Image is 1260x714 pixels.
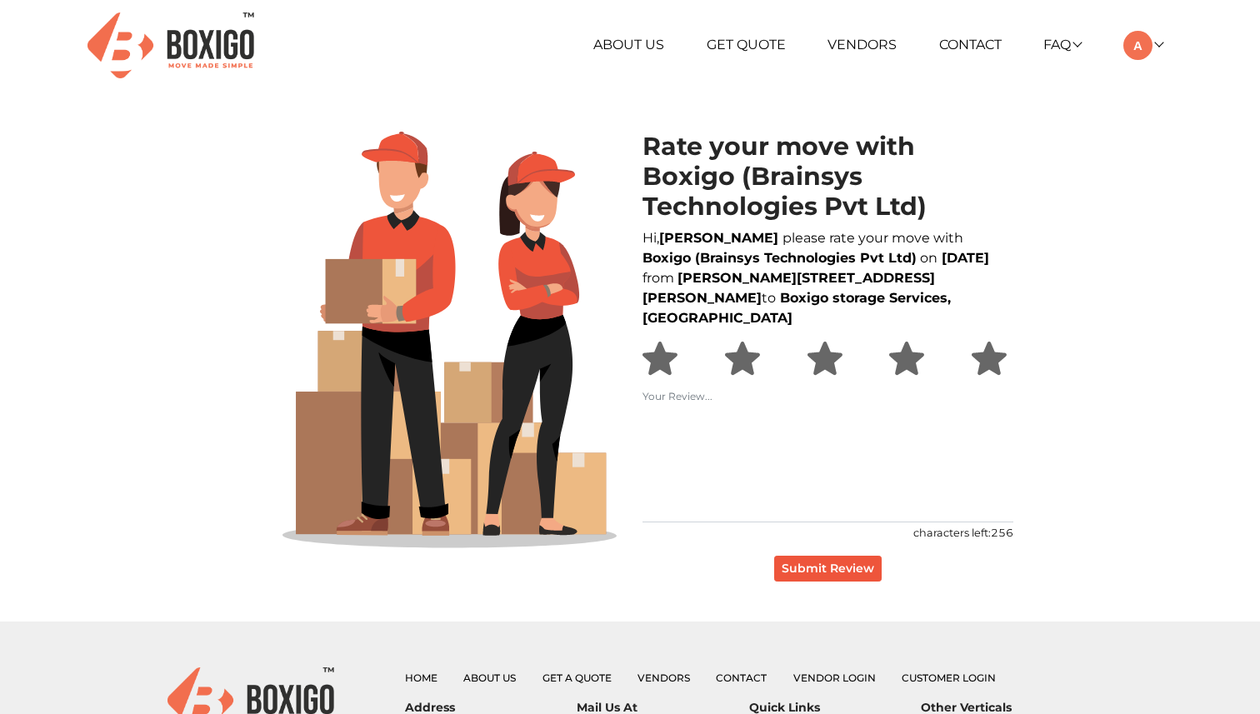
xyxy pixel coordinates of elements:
a: Customer Login [902,672,996,684]
h1: Rate your move with Boxigo (Brainsys Technologies Pvt Ltd) [642,132,1013,222]
a: Contact [716,672,767,684]
a: About Us [593,37,664,52]
img: ... [972,342,1007,376]
a: Get a Quote [542,672,612,684]
img: Boxigo [87,12,254,78]
strong: [PERSON_NAME] [659,230,782,246]
strong: [PERSON_NAME][STREET_ADDRESS][PERSON_NAME] [642,270,935,306]
a: Vendor Login [793,672,876,684]
a: Vendors [637,672,690,684]
a: Home [405,672,437,684]
a: About Us [463,672,516,684]
strong: Boxigo (Brainsys Technologies Pvt Ltd) [642,250,917,266]
img: ... [889,342,924,376]
p: Hi, please rate your move with on from to [642,228,1013,328]
img: ... [725,342,760,376]
img: ... [642,342,677,376]
strong: [DATE] [937,250,989,266]
strong: Boxigo storage Services, [GEOGRAPHIC_DATA] [642,290,951,326]
a: Vendors [827,37,897,52]
a: Get Quote [707,37,786,52]
a: FAQ [1043,37,1081,52]
img: ... [282,132,617,548]
small: characters left: 256 [913,527,1013,539]
a: Contact [939,37,1002,52]
img: ... [807,342,842,376]
button: Submit Review [774,556,882,582]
